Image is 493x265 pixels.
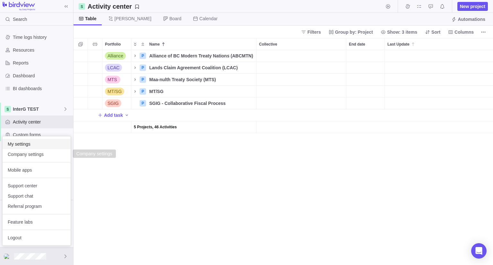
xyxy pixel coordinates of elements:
[8,219,65,225] span: Feature labs
[3,149,71,159] a: Company settings
[3,191,71,201] a: Support chat
[3,201,71,211] a: Referral program
[4,252,12,260] div: Sophie Gonthier
[3,233,71,243] a: Logout
[3,165,71,175] a: Mobile apps
[8,167,65,173] span: Mobile apps
[3,217,71,227] a: Feature labs
[8,235,65,241] span: Logout
[8,183,65,189] span: Support center
[76,151,113,156] div: Company settings
[4,254,12,259] img: Show
[8,203,65,209] span: Referral program
[3,139,71,149] a: My settings
[8,151,65,158] span: Company settings
[8,193,65,199] span: Support chat
[3,181,71,191] a: Support center
[8,141,65,147] span: My settings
